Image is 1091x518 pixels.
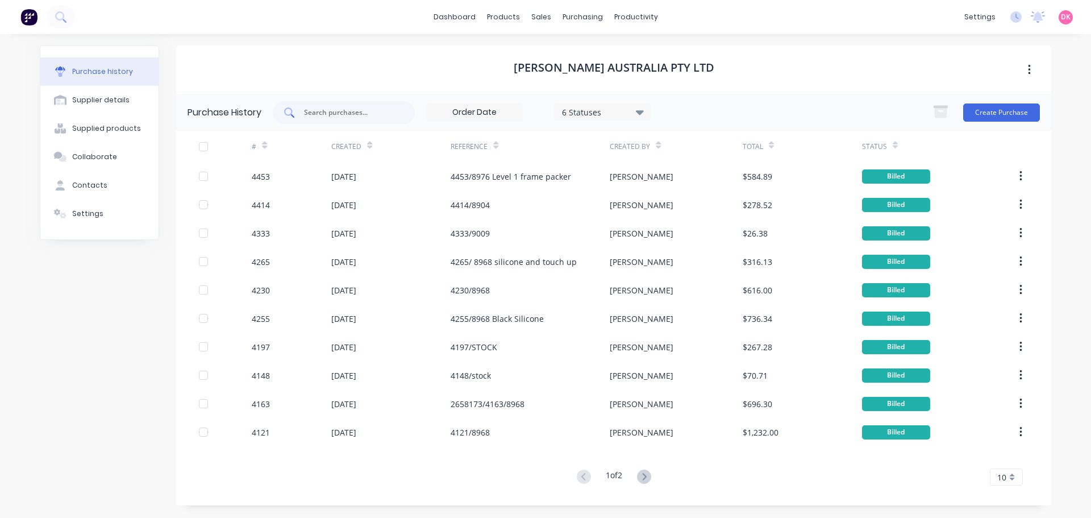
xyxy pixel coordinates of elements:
[72,123,141,134] div: Supplied products
[862,255,930,269] div: Billed
[959,9,1001,26] div: settings
[610,227,673,239] div: [PERSON_NAME]
[331,199,356,211] div: [DATE]
[40,114,159,143] button: Supplied products
[862,142,887,152] div: Status
[743,227,768,239] div: $26.38
[862,425,930,440] div: Billed
[610,426,673,438] div: [PERSON_NAME]
[610,398,673,410] div: [PERSON_NAME]
[331,284,356,296] div: [DATE]
[862,283,930,297] div: Billed
[562,106,643,118] div: 6 Statuses
[451,341,497,353] div: 4197/STOCK
[72,95,130,105] div: Supplier details
[331,227,356,239] div: [DATE]
[862,340,930,354] div: Billed
[331,426,356,438] div: [DATE]
[252,313,270,325] div: 4255
[331,142,361,152] div: Created
[743,171,772,183] div: $584.89
[451,426,490,438] div: 4121/8968
[610,171,673,183] div: [PERSON_NAME]
[427,104,522,121] input: Order Date
[743,284,772,296] div: $616.00
[331,171,356,183] div: [DATE]
[252,426,270,438] div: 4121
[743,142,763,152] div: Total
[606,469,622,486] div: 1 of 2
[252,398,270,410] div: 4163
[1061,12,1071,22] span: DK
[743,341,772,353] div: $267.28
[40,143,159,171] button: Collaborate
[451,313,544,325] div: 4255/8968 Black Silicone
[743,370,768,382] div: $70.71
[862,226,930,241] div: Billed
[743,398,772,410] div: $696.30
[451,171,571,183] div: 4453/8976 Level 1 frame packer
[40,200,159,228] button: Settings
[997,471,1006,483] span: 10
[303,107,397,118] input: Search purchases...
[252,227,270,239] div: 4333
[72,67,133,77] div: Purchase history
[610,199,673,211] div: [PERSON_NAME]
[557,9,609,26] div: purchasing
[481,9,526,26] div: products
[743,256,772,268] div: $316.13
[743,199,772,211] div: $278.52
[20,9,38,26] img: Factory
[252,256,270,268] div: 4265
[40,57,159,86] button: Purchase history
[451,398,524,410] div: 2658173/4163/8968
[609,9,664,26] div: productivity
[451,199,490,211] div: 4414/8904
[428,9,481,26] a: dashboard
[72,180,107,190] div: Contacts
[862,198,930,212] div: Billed
[862,312,930,326] div: Billed
[252,341,270,353] div: 4197
[331,341,356,353] div: [DATE]
[610,142,650,152] div: Created By
[451,284,490,296] div: 4230/8968
[743,426,778,438] div: $1,232.00
[72,209,103,219] div: Settings
[451,256,577,268] div: 4265/ 8968 silicone and touch up
[743,313,772,325] div: $736.34
[252,284,270,296] div: 4230
[862,368,930,383] div: Billed
[331,370,356,382] div: [DATE]
[451,142,488,152] div: Reference
[526,9,557,26] div: sales
[862,397,930,411] div: Billed
[252,370,270,382] div: 4148
[514,61,714,74] h1: [PERSON_NAME] Australia Pty Ltd
[610,313,673,325] div: [PERSON_NAME]
[451,227,490,239] div: 4333/9009
[252,199,270,211] div: 4414
[610,341,673,353] div: [PERSON_NAME]
[610,370,673,382] div: [PERSON_NAME]
[252,142,256,152] div: #
[188,106,261,119] div: Purchase History
[40,86,159,114] button: Supplier details
[331,313,356,325] div: [DATE]
[963,103,1040,122] button: Create Purchase
[610,284,673,296] div: [PERSON_NAME]
[451,370,491,382] div: 4148/stock
[72,152,117,162] div: Collaborate
[862,169,930,184] div: Billed
[610,256,673,268] div: [PERSON_NAME]
[252,171,270,183] div: 4453
[331,256,356,268] div: [DATE]
[331,398,356,410] div: [DATE]
[40,171,159,200] button: Contacts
